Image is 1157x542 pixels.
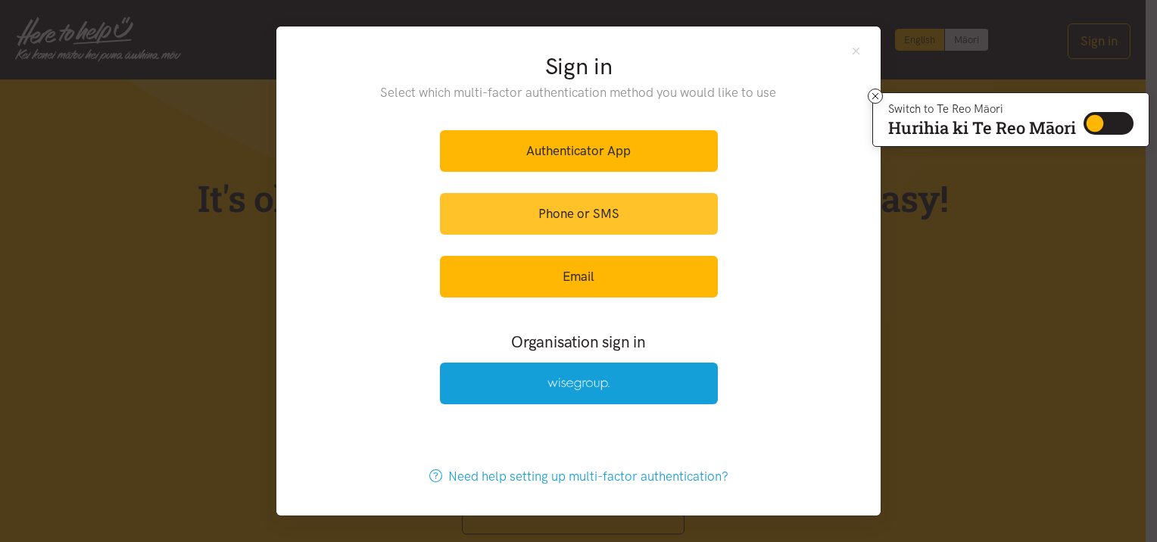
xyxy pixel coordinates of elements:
[888,121,1076,135] p: Hurihia ki Te Reo Māori
[350,83,808,103] p: Select which multi-factor authentication method you would like to use
[350,51,808,83] h2: Sign in
[850,45,862,58] button: Close
[440,256,718,297] a: Email
[547,378,610,391] img: Wise Group
[413,456,744,497] a: Need help setting up multi-factor authentication?
[398,331,759,353] h3: Organisation sign in
[440,130,718,172] a: Authenticator App
[440,193,718,235] a: Phone or SMS
[888,104,1076,114] p: Switch to Te Reo Māori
